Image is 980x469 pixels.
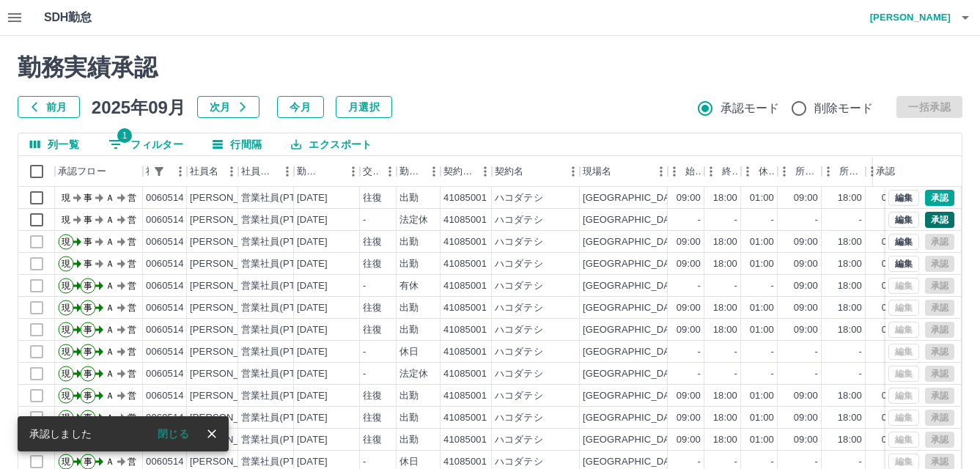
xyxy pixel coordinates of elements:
[734,455,737,469] div: -
[128,193,136,203] text: 営
[29,421,92,447] div: 承認しました
[750,235,774,249] div: 01:00
[495,191,543,205] div: ハコダテシ
[84,215,92,225] text: 事
[363,301,382,315] div: 往復
[336,96,392,118] button: 月選択
[925,190,954,206] button: 承認
[84,347,92,357] text: 事
[146,191,184,205] div: 0060514
[279,133,383,155] button: エクスポート
[84,237,92,247] text: 事
[713,191,737,205] div: 18:00
[443,411,487,425] div: 41085001
[677,411,701,425] div: 09:00
[838,191,862,205] div: 18:00
[276,160,298,182] button: メニュー
[495,323,543,337] div: ハコダテシ
[859,345,862,359] div: -
[771,455,774,469] div: -
[128,391,136,401] text: 営
[128,347,136,357] text: 営
[495,235,543,249] div: ハコダテシ
[492,156,580,187] div: 契約名
[62,457,70,467] text: 現
[750,301,774,315] div: 01:00
[495,279,543,293] div: ハコダテシ
[677,191,701,205] div: 09:00
[241,411,318,425] div: 営業社員(PT契約)
[84,193,92,203] text: 事
[190,235,270,249] div: [PERSON_NAME]
[443,257,487,271] div: 41085001
[62,281,70,291] text: 現
[882,323,906,337] div: 01:00
[713,389,737,403] div: 18:00
[363,213,366,227] div: -
[713,433,737,447] div: 18:00
[146,235,184,249] div: 0060514
[495,257,543,271] div: ハコダテシ
[146,345,184,359] div: 0060514
[677,257,701,271] div: 09:00
[838,411,862,425] div: 18:00
[583,301,865,315] div: [GEOGRAPHIC_DATA][PERSON_NAME][GEOGRAPHIC_DATA]
[495,213,543,227] div: ハコダテシ
[677,301,701,315] div: 09:00
[495,345,543,359] div: ハコダテシ
[297,235,328,249] div: [DATE]
[241,367,318,381] div: 営業社員(PT契約)
[363,323,382,337] div: 往復
[859,213,862,227] div: -
[399,411,419,425] div: 出勤
[297,323,328,337] div: [DATE]
[297,367,328,381] div: [DATE]
[794,279,818,293] div: 09:00
[297,213,328,227] div: [DATE]
[297,345,328,359] div: [DATE]
[794,433,818,447] div: 09:00
[18,133,91,155] button: 列選択
[363,235,382,249] div: 往復
[297,389,328,403] div: [DATE]
[190,191,270,205] div: [PERSON_NAME]
[146,423,201,445] button: 閉じる
[297,191,328,205] div: [DATE]
[62,215,70,225] text: 現
[882,191,906,205] div: 01:00
[771,213,774,227] div: -
[443,301,487,315] div: 41085001
[704,156,741,187] div: 終業
[677,235,701,249] div: 09:00
[241,191,318,205] div: 営業社員(PT契約)
[106,237,114,247] text: Ａ
[443,389,487,403] div: 41085001
[190,389,270,403] div: [PERSON_NAME]
[146,213,184,227] div: 0060514
[146,411,184,425] div: 0060514
[84,413,92,423] text: 事
[294,156,360,187] div: 勤務日
[562,160,584,182] button: メニュー
[190,455,270,469] div: [PERSON_NAME]
[583,156,611,187] div: 現場名
[363,156,379,187] div: 交通費
[241,279,318,293] div: 営業社員(PT契約)
[583,279,865,293] div: [GEOGRAPHIC_DATA][PERSON_NAME][GEOGRAPHIC_DATA]
[495,301,543,315] div: ハコダテシ
[241,213,318,227] div: 営業社員(PT契約)
[794,389,818,403] div: 09:00
[698,367,701,381] div: -
[241,345,318,359] div: 営業社員(PT契約)
[62,325,70,335] text: 現
[734,279,737,293] div: -
[882,279,906,293] div: 01:00
[201,423,223,445] button: close
[815,213,818,227] div: -
[84,391,92,401] text: 事
[750,389,774,403] div: 01:00
[190,301,270,315] div: [PERSON_NAME]
[734,367,737,381] div: -
[495,455,543,469] div: ハコダテシ
[106,259,114,269] text: Ａ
